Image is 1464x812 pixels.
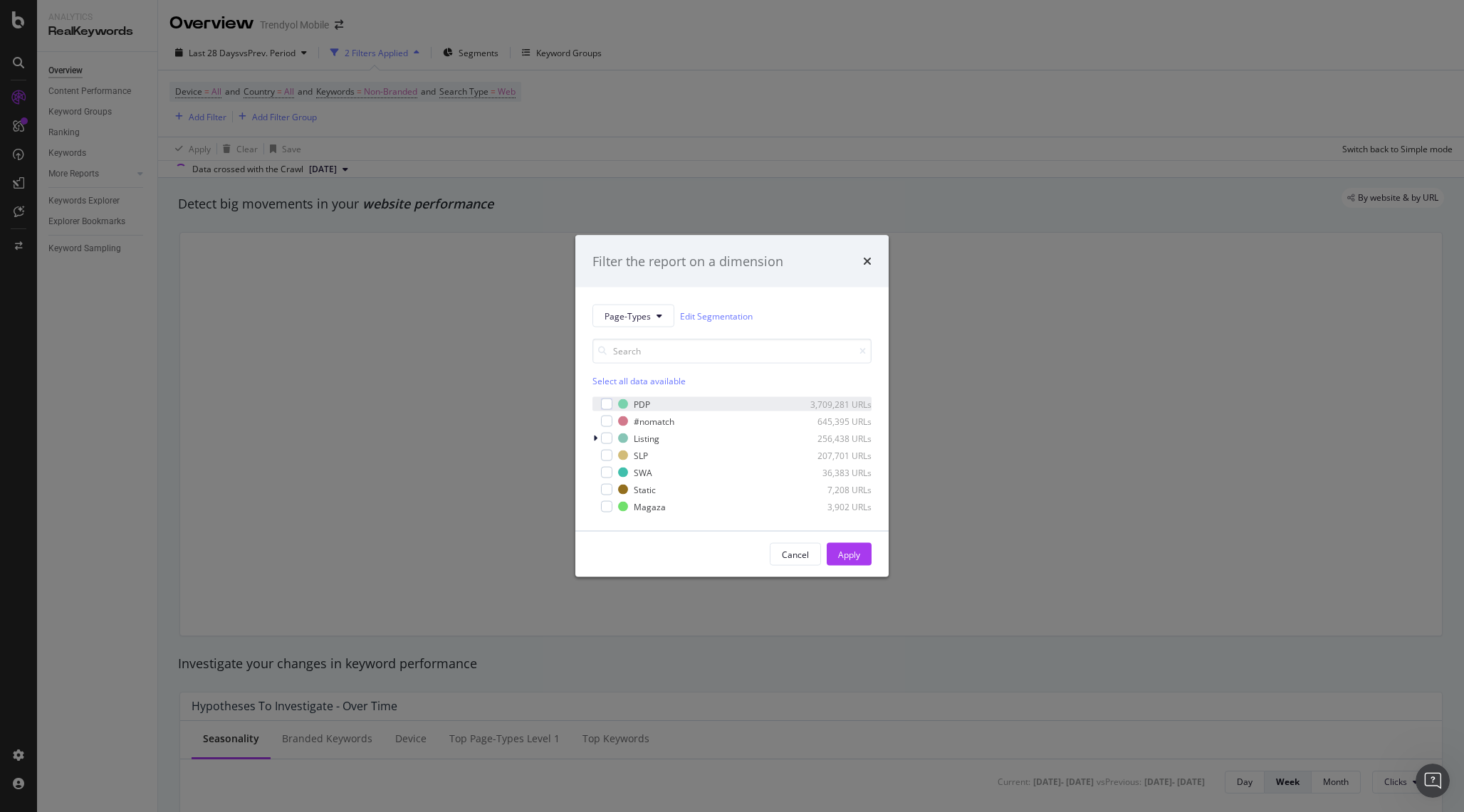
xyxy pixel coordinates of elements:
[802,432,872,444] div: 256,438 URLs
[802,398,872,410] div: 3,709,281 URLs
[680,308,753,323] a: Edit Segmentation
[802,466,872,478] div: 36,383 URLs
[634,449,648,461] div: SLP
[634,500,666,512] div: Magaza
[838,548,860,560] div: Apply
[592,305,674,327] button: Page-Types
[634,483,656,495] div: Static
[634,398,650,410] div: PDP
[634,415,674,427] div: #nomatch
[634,432,659,444] div: Listing
[605,310,651,322] span: Page-Types
[827,543,872,566] button: Apply
[802,483,872,495] div: 7,208 URLs
[1416,764,1450,798] iframe: Intercom live chat
[592,375,872,387] div: Select all data available
[592,252,783,270] div: Filter the report on a dimension
[782,548,809,560] div: Cancel
[802,415,872,427] div: 645,395 URLs
[634,466,652,478] div: SWA
[575,235,889,577] div: modal
[592,339,872,364] input: Search
[802,500,872,512] div: 3,902 URLs
[863,252,872,270] div: times
[770,543,821,566] button: Cancel
[802,449,872,461] div: 207,701 URLs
